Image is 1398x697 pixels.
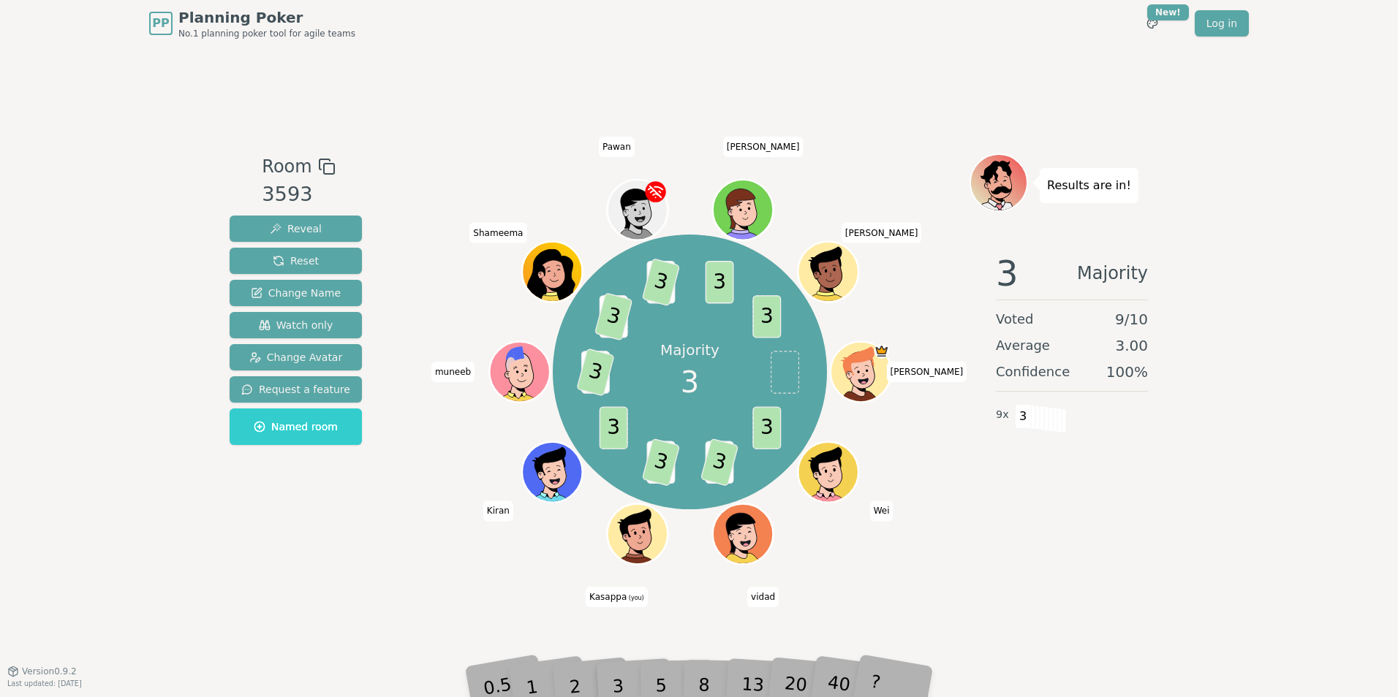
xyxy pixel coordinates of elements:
[230,376,362,403] button: Request a feature
[230,248,362,274] button: Reset
[723,137,804,157] span: Click to change your name
[259,318,333,332] span: Watch only
[262,153,311,180] span: Room
[251,286,341,300] span: Change Name
[996,256,1019,291] span: 3
[178,28,355,39] span: No.1 planning poker tool for agile teams
[705,261,733,303] span: 3
[996,407,1009,423] span: 9 x
[273,254,319,268] span: Reset
[887,362,967,382] span: Click to change your name
[469,223,526,243] span: Click to change your name
[599,406,627,449] span: 3
[752,295,781,338] span: 3
[752,406,781,449] span: 3
[700,438,738,486] span: 3
[576,348,615,396] span: 3
[230,312,362,338] button: Watch only
[270,221,322,236] span: Reveal
[996,309,1034,330] span: Voted
[1077,256,1148,291] span: Majority
[747,587,779,607] span: Click to change your name
[178,7,355,28] span: Planning Poker
[7,666,77,677] button: Version0.9.2
[152,15,169,32] span: PP
[262,180,335,210] div: 3593
[609,506,666,563] button: Click to change your avatar
[660,340,719,360] p: Majority
[1139,10,1165,37] button: New!
[627,595,644,601] span: (you)
[483,500,513,521] span: Click to change your name
[230,408,362,445] button: Named room
[586,587,648,607] span: Click to change your name
[230,344,362,370] button: Change Avatar
[842,223,922,243] span: Click to change your name
[254,419,338,434] span: Named room
[870,500,893,521] span: Click to change your name
[1015,404,1032,429] span: 3
[230,216,362,242] button: Reveal
[149,7,355,39] a: PPPlanning PokerNo.1 planning poker tool for agile teams
[594,292,632,340] span: 3
[996,335,1050,356] span: Average
[1147,4,1189,20] div: New!
[1047,175,1131,196] p: Results are in!
[641,258,680,306] span: 3
[230,280,362,306] button: Change Name
[1115,309,1148,330] span: 9 / 10
[431,362,475,382] span: Click to change your name
[996,362,1070,382] span: Confidence
[1106,362,1148,382] span: 100 %
[599,137,635,157] span: Click to change your name
[1195,10,1249,37] a: Log in
[681,360,699,404] span: 3
[7,679,82,688] span: Last updated: [DATE]
[1115,335,1148,356] span: 3.00
[241,382,350,397] span: Request a feature
[249,350,343,365] span: Change Avatar
[874,343,889,359] span: Sarah is the host
[641,438,680,486] span: 3
[22,666,77,677] span: Version 0.9.2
